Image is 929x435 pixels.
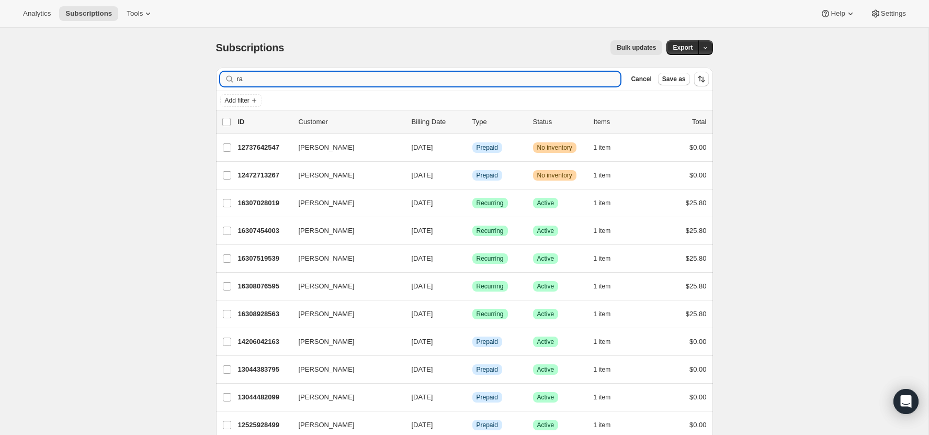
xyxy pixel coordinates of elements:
[412,171,433,179] span: [DATE]
[477,421,498,429] span: Prepaid
[673,43,693,52] span: Export
[238,196,707,210] div: 16307028019[PERSON_NAME][DATE]SuccessRecurringSuccessActive1 item$25.80
[299,420,355,430] span: [PERSON_NAME]
[594,307,622,321] button: 1 item
[238,364,290,375] p: 13044383795
[477,365,498,374] span: Prepaid
[537,227,554,235] span: Active
[594,310,611,318] span: 1 item
[59,6,118,21] button: Subscriptions
[292,389,397,406] button: [PERSON_NAME]
[292,167,397,184] button: [PERSON_NAME]
[238,337,290,347] p: 14206042163
[238,309,290,319] p: 16308928563
[238,420,290,430] p: 12525928499
[477,282,504,291] span: Recurring
[412,282,433,290] span: [DATE]
[594,390,622,405] button: 1 item
[477,199,504,207] span: Recurring
[617,43,656,52] span: Bulk updates
[238,117,707,127] div: IDCustomerBilling DateTypeStatusItemsTotal
[689,171,707,179] span: $0.00
[237,72,621,86] input: Filter subscribers
[537,310,554,318] span: Active
[594,279,622,294] button: 1 item
[292,250,397,267] button: [PERSON_NAME]
[594,117,646,127] div: Items
[537,282,554,291] span: Active
[881,9,906,18] span: Settings
[299,117,403,127] p: Customer
[299,226,355,236] span: [PERSON_NAME]
[594,251,622,266] button: 1 item
[238,418,707,432] div: 12525928499[PERSON_NAME][DATE]InfoPrepaidSuccessActive1 item$0.00
[292,222,397,239] button: [PERSON_NAME]
[412,199,433,207] span: [DATE]
[689,393,707,401] span: $0.00
[537,143,572,152] span: No inventory
[594,362,622,377] button: 1 item
[412,365,433,373] span: [DATE]
[238,140,707,155] div: 12737642547[PERSON_NAME][DATE]InfoPrepaidWarningNo inventory1 item$0.00
[238,334,707,349] div: 14206042163[PERSON_NAME][DATE]InfoPrepaidSuccessActive1 item$0.00
[238,392,290,403] p: 13044482099
[412,338,433,345] span: [DATE]
[292,139,397,156] button: [PERSON_NAME]
[689,421,707,429] span: $0.00
[299,253,355,264] span: [PERSON_NAME]
[537,199,554,207] span: Active
[594,224,622,238] button: 1 item
[477,393,498,401] span: Prepaid
[220,94,262,107] button: Add filter
[686,310,707,318] span: $25.80
[658,73,690,85] button: Save as
[537,365,554,374] span: Active
[594,199,611,207] span: 1 item
[537,338,554,346] span: Active
[299,364,355,375] span: [PERSON_NAME]
[477,171,498,180] span: Prepaid
[299,142,355,153] span: [PERSON_NAME]
[292,333,397,350] button: [PERSON_NAME]
[238,390,707,405] div: 13044482099[PERSON_NAME][DATE]InfoPrepaidSuccessActive1 item$0.00
[299,392,355,403] span: [PERSON_NAME]
[594,282,611,291] span: 1 item
[412,117,464,127] p: Billing Date
[412,421,433,429] span: [DATE]
[472,117,525,127] div: Type
[225,96,250,105] span: Add filter
[594,143,611,152] span: 1 item
[594,171,611,180] span: 1 item
[689,143,707,151] span: $0.00
[238,253,290,264] p: 16307519539
[238,279,707,294] div: 16308076595[PERSON_NAME][DATE]SuccessRecurringSuccessActive1 item$25.80
[594,421,611,429] span: 1 item
[864,6,912,21] button: Settings
[412,393,433,401] span: [DATE]
[238,117,290,127] p: ID
[594,393,611,401] span: 1 item
[412,310,433,318] span: [DATE]
[292,195,397,211] button: [PERSON_NAME]
[292,361,397,378] button: [PERSON_NAME]
[477,143,498,152] span: Prepaid
[412,254,433,262] span: [DATE]
[216,42,285,53] span: Subscriptions
[692,117,706,127] p: Total
[127,9,143,18] span: Tools
[238,198,290,208] p: 16307028019
[238,142,290,153] p: 12737642547
[477,227,504,235] span: Recurring
[238,281,290,292] p: 16308076595
[23,9,51,18] span: Analytics
[594,227,611,235] span: 1 item
[238,226,290,236] p: 16307454003
[627,73,655,85] button: Cancel
[594,334,622,349] button: 1 item
[694,72,709,86] button: Sort the results
[814,6,862,21] button: Help
[686,254,707,262] span: $25.80
[238,168,707,183] div: 12472713267[PERSON_NAME][DATE]InfoPrepaidWarningNo inventory1 item$0.00
[299,170,355,181] span: [PERSON_NAME]
[689,338,707,345] span: $0.00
